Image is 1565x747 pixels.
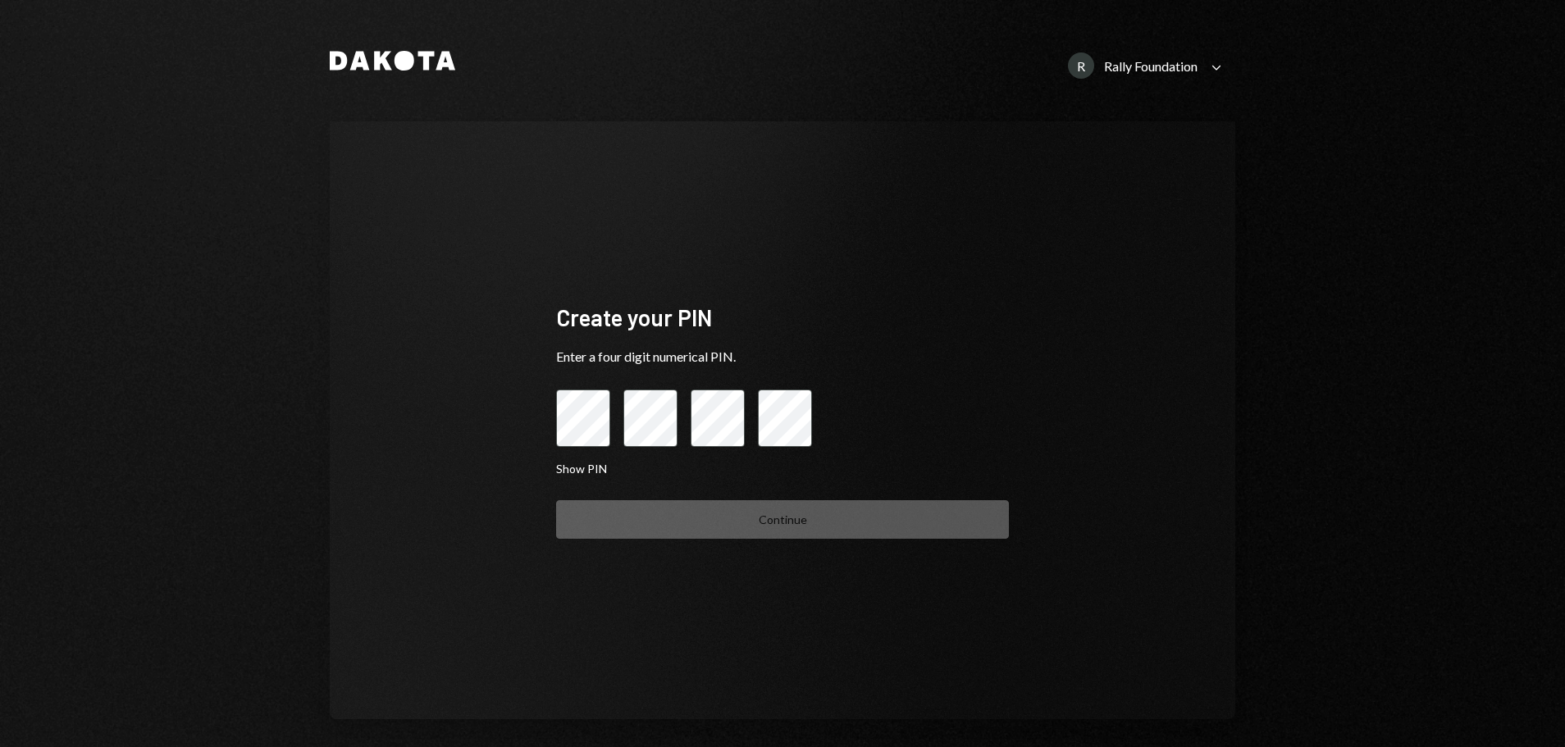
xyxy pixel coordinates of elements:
[758,389,812,447] input: pin code 4 of 4
[691,389,745,447] input: pin code 3 of 4
[556,347,1009,367] div: Enter a four digit numerical PIN.
[556,389,610,447] input: pin code 1 of 4
[556,462,607,477] button: Show PIN
[556,302,1009,334] div: Create your PIN
[623,389,678,447] input: pin code 2 of 4
[1068,52,1094,79] div: R
[1104,58,1198,74] div: Rally Foundation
